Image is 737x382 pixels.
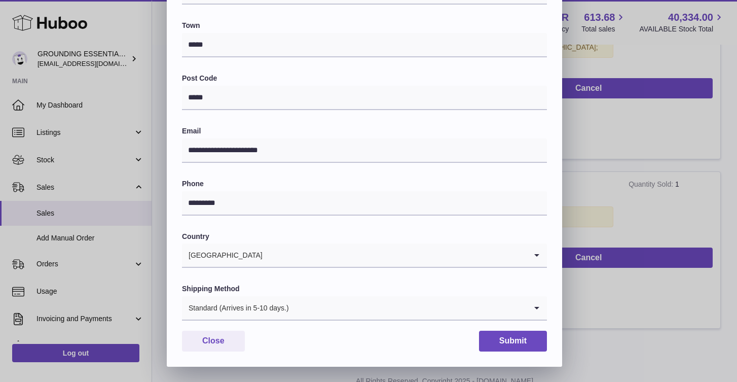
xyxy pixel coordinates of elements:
div: Search for option [182,244,547,268]
label: Country [182,232,547,241]
div: Search for option [182,296,547,321]
button: Submit [479,331,547,352]
button: Close [182,331,245,352]
input: Search for option [289,296,527,320]
input: Search for option [263,244,527,267]
span: [GEOGRAPHIC_DATA] [182,244,263,267]
label: Town [182,21,547,30]
span: Standard (Arrives in 5-10 days.) [182,296,289,320]
label: Post Code [182,74,547,83]
label: Phone [182,179,547,189]
label: Email [182,126,547,136]
label: Shipping Method [182,284,547,294]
